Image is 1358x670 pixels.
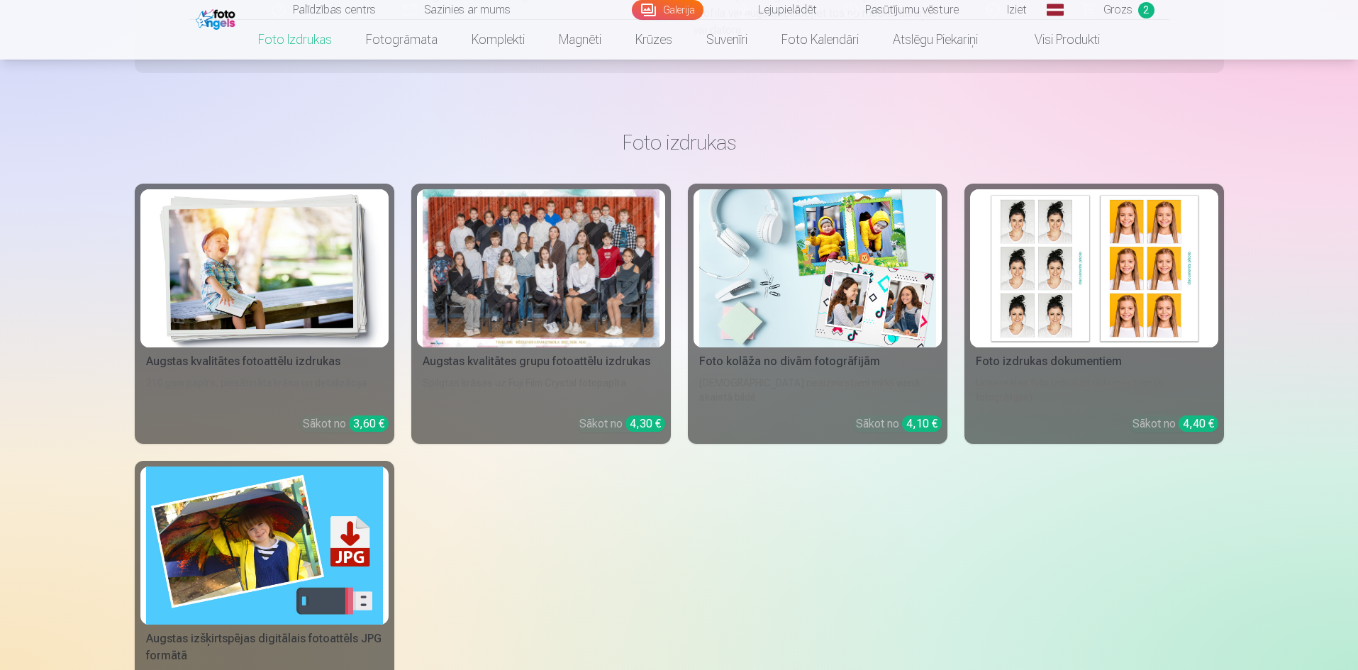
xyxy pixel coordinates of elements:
a: Augstas kvalitātes grupu fotoattēlu izdrukasSpilgtas krāsas uz Fuji Film Crystal fotopapīraSākot ... [411,184,671,444]
a: Magnēti [542,20,618,60]
div: Augstas kvalitātes fotoattēlu izdrukas [140,353,389,370]
div: Sākot no [1132,415,1218,432]
a: Krūzes [618,20,689,60]
a: Augstas kvalitātes fotoattēlu izdrukasAugstas kvalitātes fotoattēlu izdrukas210 gsm papīrs, piesā... [135,184,394,444]
div: 4,10 € [902,415,942,432]
a: Atslēgu piekariņi [876,20,995,60]
a: Komplekti [455,20,542,60]
span: Grozs [1103,1,1132,18]
a: Foto kalendāri [764,20,876,60]
div: 4,40 € [1179,415,1218,432]
div: Sākot no [856,415,942,432]
a: Suvenīri [689,20,764,60]
img: Augstas kvalitātes fotoattēlu izdrukas [146,189,383,347]
div: Augstas izšķirtspējas digitālais fotoattēls JPG formātā [140,630,389,664]
div: Augstas kvalitātes grupu fotoattēlu izdrukas [417,353,665,370]
a: Foto kolāža no divām fotogrāfijāmFoto kolāža no divām fotogrāfijām[DEMOGRAPHIC_DATA] neaizmirstam... [688,184,947,444]
div: 210 gsm papīrs, piesātināta krāsa un detalizācija [140,376,389,404]
span: 2 [1138,2,1154,18]
img: /fa1 [196,6,239,30]
a: Foto izdrukas dokumentiemFoto izdrukas dokumentiemUniversālas foto izdrukas dokumentiem (6 fotogr... [964,184,1224,444]
h3: Foto izdrukas [146,130,1213,155]
div: Foto kolāža no divām fotogrāfijām [694,353,942,370]
div: 3,60 € [349,415,389,432]
img: Augstas izšķirtspējas digitālais fotoattēls JPG formātā [146,467,383,625]
a: Fotogrāmata [349,20,455,60]
div: Foto izdrukas dokumentiem [970,353,1218,370]
div: Universālas foto izdrukas dokumentiem (6 fotogrāfijas) [970,376,1218,404]
div: Sākot no [579,415,665,432]
img: Foto kolāža no divām fotogrāfijām [699,189,936,347]
div: Spilgtas krāsas uz Fuji Film Crystal fotopapīra [417,376,665,404]
div: 4,30 € [625,415,665,432]
div: Sākot no [303,415,389,432]
div: [DEMOGRAPHIC_DATA] neaizmirstami mirkļi vienā skaistā bildē [694,376,942,404]
a: Visi produkti [995,20,1117,60]
img: Foto izdrukas dokumentiem [976,189,1213,347]
a: Foto izdrukas [241,20,349,60]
